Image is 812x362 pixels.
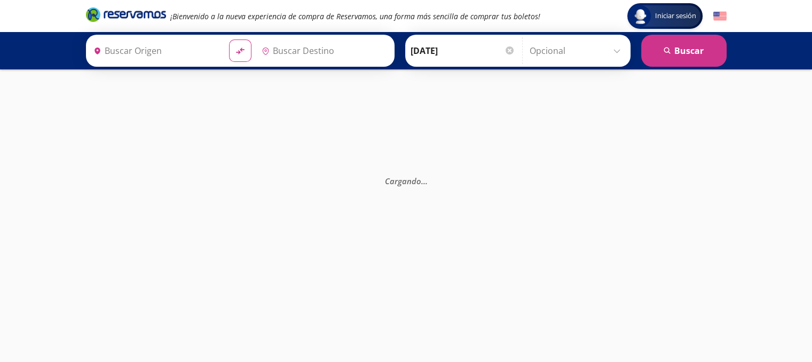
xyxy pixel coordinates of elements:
[425,176,427,186] span: .
[384,176,427,186] em: Cargando
[641,35,727,67] button: Buscar
[530,37,625,64] input: Opcional
[421,176,423,186] span: .
[257,37,389,64] input: Buscar Destino
[713,10,727,23] button: English
[651,11,700,21] span: Iniciar sesión
[89,37,220,64] input: Buscar Origen
[411,37,515,64] input: Elegir Fecha
[170,11,540,21] em: ¡Bienvenido a la nueva experiencia de compra de Reservamos, una forma más sencilla de comprar tus...
[86,6,166,26] a: Brand Logo
[86,6,166,22] i: Brand Logo
[423,176,425,186] span: .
